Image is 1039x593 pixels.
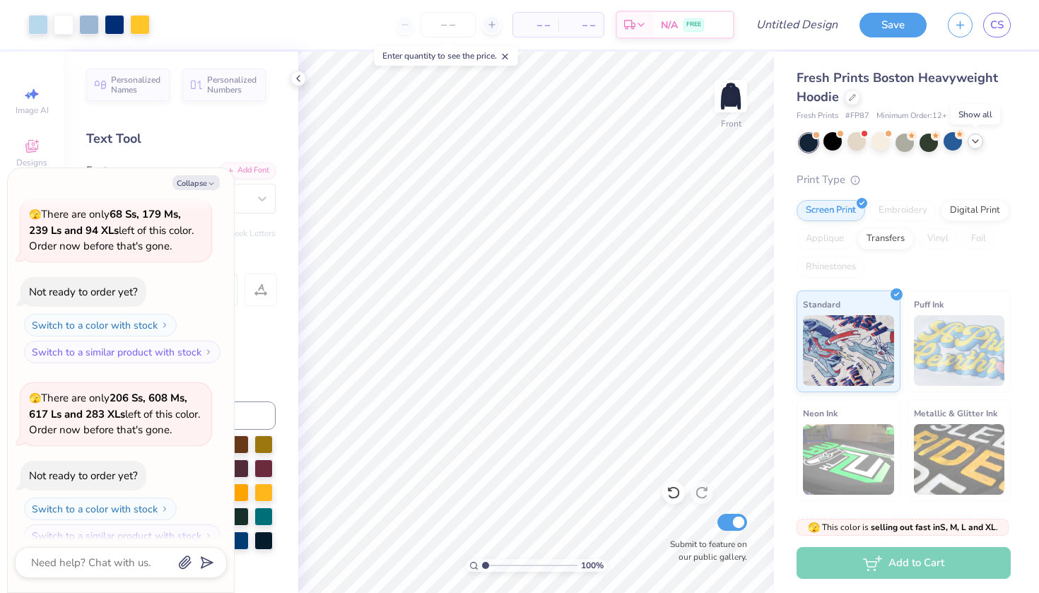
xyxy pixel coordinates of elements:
[721,117,741,130] div: Front
[869,200,937,221] div: Embroidery
[29,392,41,405] span: 🫣
[24,498,177,520] button: Switch to a color with stock
[29,469,138,483] div: Not ready to order yet?
[581,559,604,572] span: 100 %
[871,522,996,533] strong: selling out fast in S, M, L and XL
[918,228,958,249] div: Vinyl
[686,20,701,30] span: FREE
[24,341,221,363] button: Switch to a similar product with stock
[914,424,1005,495] img: Metallic & Glitter Ink
[803,315,894,386] img: Standard
[803,297,840,312] span: Standard
[220,163,276,179] div: Add Font
[86,129,276,148] div: Text Tool
[111,75,161,95] span: Personalized Names
[522,18,550,33] span: – –
[24,524,221,547] button: Switch to a similar product with stock
[797,172,1011,188] div: Print Type
[204,532,213,540] img: Switch to a similar product with stock
[29,208,41,221] span: 🫣
[160,321,169,329] img: Switch to a color with stock
[24,314,177,336] button: Switch to a color with stock
[797,257,865,278] div: Rhinestones
[29,207,181,237] strong: 68 Ss, 179 Ms, 239 Ls and 94 XLs
[808,521,820,534] span: 🫣
[745,11,849,39] input: Untitled Design
[172,175,220,190] button: Collapse
[859,13,927,37] button: Save
[962,228,995,249] div: Foil
[857,228,914,249] div: Transfers
[29,285,138,299] div: Not ready to order yet?
[808,521,998,534] span: This color is .
[29,391,187,421] strong: 206 Ss, 608 Ms, 617 Ls and 283 XLs
[914,406,997,421] span: Metallic & Glitter Ink
[983,13,1011,37] a: CS
[990,17,1004,33] span: CS
[797,200,865,221] div: Screen Print
[914,297,944,312] span: Puff Ink
[662,538,747,563] label: Submit to feature on our public gallery.
[567,18,595,33] span: – –
[207,75,257,95] span: Personalized Numbers
[941,200,1009,221] div: Digital Print
[914,315,1005,386] img: Puff Ink
[803,406,838,421] span: Neon Ink
[797,69,998,105] span: Fresh Prints Boston Heavyweight Hoodie
[375,46,518,66] div: Enter quantity to see the price.
[204,348,213,356] img: Switch to a similar product with stock
[803,424,894,495] img: Neon Ink
[661,18,678,33] span: N/A
[16,105,49,116] span: Image AI
[16,157,47,168] span: Designs
[845,110,869,122] span: # FP87
[29,207,194,253] span: There are only left of this color. Order now before that's gone.
[86,163,107,179] label: Font
[29,391,200,437] span: There are only left of this color. Order now before that's gone.
[797,110,838,122] span: Fresh Prints
[797,228,853,249] div: Applique
[421,12,476,37] input: – –
[876,110,947,122] span: Minimum Order: 12 +
[951,105,1000,124] div: Show all
[717,82,745,110] img: Front
[160,505,169,513] img: Switch to a color with stock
